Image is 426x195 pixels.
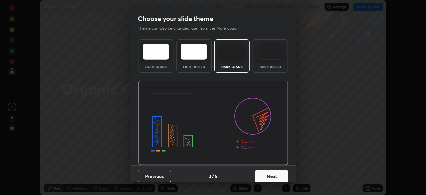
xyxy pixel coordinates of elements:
button: Previous [138,170,171,183]
img: lightRuledTheme.5fabf969.svg [181,44,207,60]
div: Light Blank [142,65,169,68]
img: darkThemeBanner.d06ce4a2.svg [138,81,288,165]
h2: Choose your slide theme [138,14,213,23]
img: darkRuledTheme.de295e13.svg [257,44,283,60]
h4: / [212,173,214,180]
div: Light Ruled [181,65,207,68]
div: Dark Blank [219,65,245,68]
img: darkTheme.f0cc69e5.svg [219,44,245,60]
div: Dark Ruled [257,65,284,68]
p: Theme can also be changed later from the More option [138,25,246,31]
h4: 5 [215,173,217,180]
h4: 3 [209,173,211,180]
img: lightTheme.e5ed3b09.svg [143,44,169,60]
button: Next [255,170,288,183]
